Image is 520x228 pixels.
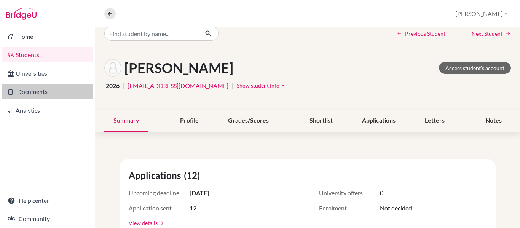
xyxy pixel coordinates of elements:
span: University offers [319,188,380,198]
h1: [PERSON_NAME] [124,60,233,76]
i: arrow_drop_down [279,81,287,89]
a: [EMAIL_ADDRESS][DOMAIN_NAME] [128,81,228,90]
span: Not decided [380,204,412,213]
span: Previous Student [405,30,445,38]
a: Documents [2,84,93,99]
span: Application sent [129,204,190,213]
a: Home [2,29,93,44]
span: Show student info [237,82,279,89]
div: Notes [476,110,511,132]
a: Help center [2,193,93,208]
a: Previous Student [397,30,445,38]
a: Next Student [472,30,511,38]
img: Walter Mejia's avatar [104,59,121,77]
input: Find student by name... [104,26,199,41]
span: | [123,81,124,90]
img: Bridge-U [6,8,37,20]
div: Letters [416,110,454,132]
span: 0 [380,188,383,198]
button: Show student infoarrow_drop_down [236,80,287,91]
span: Next Student [472,30,502,38]
a: Community [2,211,93,226]
div: Summary [104,110,148,132]
span: | [231,81,233,90]
div: Profile [171,110,208,132]
a: Access student's account [439,62,511,74]
button: [PERSON_NAME] [452,6,511,21]
a: Students [2,47,93,62]
span: Enrolment [319,204,380,213]
a: Analytics [2,103,93,118]
div: Shortlist [300,110,342,132]
a: arrow_forward [158,220,164,226]
div: Applications [353,110,405,132]
span: Applications [129,169,184,182]
div: Grades/Scores [219,110,278,132]
span: [DATE] [190,188,209,198]
span: (12) [184,169,203,182]
a: Universities [2,66,93,81]
span: Upcoming deadline [129,188,190,198]
span: 2026 [106,81,120,90]
span: 12 [190,204,196,213]
a: View details [129,219,158,227]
